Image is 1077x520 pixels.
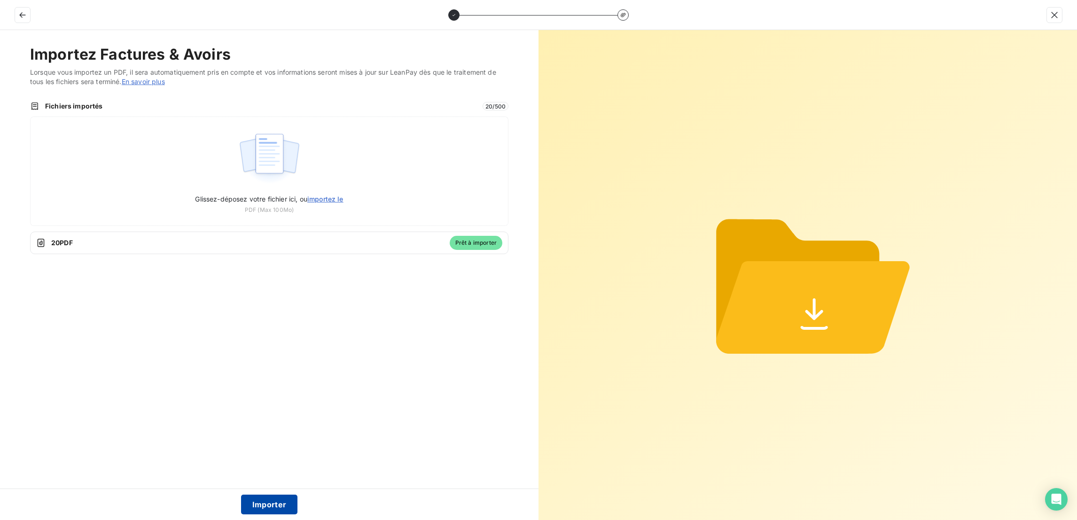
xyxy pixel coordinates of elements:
[122,78,165,85] a: En savoir plus
[450,236,502,250] span: Prêt à importer
[195,195,343,203] span: Glissez-déposez votre fichier ici, ou
[307,195,343,203] span: importez le
[30,68,508,86] span: Lorsque vous importez un PDF, il sera automatiquement pris en compte et vos informations seront m...
[30,45,508,64] h2: Importez Factures & Avoirs
[245,206,294,214] span: PDF (Max 100Mo)
[483,102,508,110] span: 20 / 500
[1045,488,1068,511] div: Open Intercom Messenger
[241,495,298,514] button: Importer
[238,128,301,188] img: illustration
[51,238,444,248] span: 20 PDF
[45,101,477,111] span: Fichiers importés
